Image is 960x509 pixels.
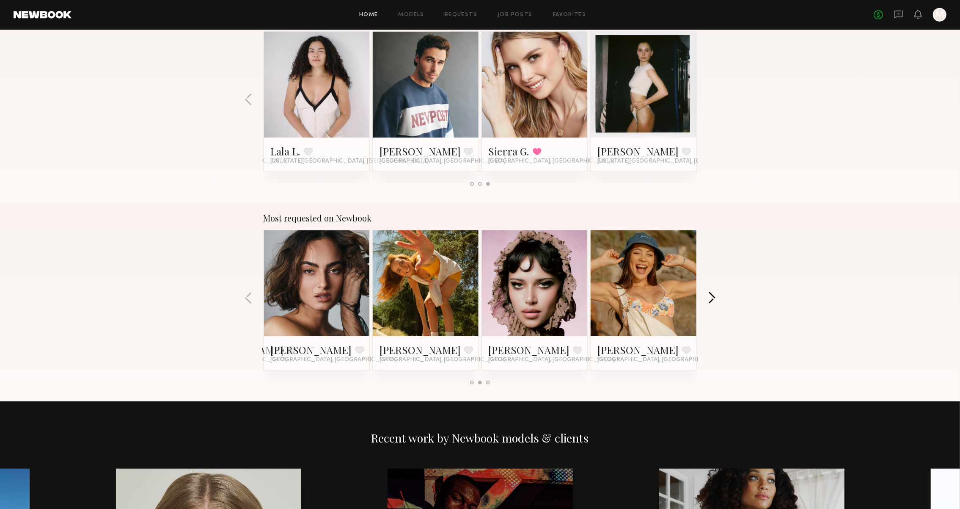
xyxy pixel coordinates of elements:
span: [GEOGRAPHIC_DATA], [GEOGRAPHIC_DATA] [597,357,723,363]
a: Sierra G. [489,144,529,158]
a: [PERSON_NAME] [489,343,570,357]
div: Most requested on Newbook [264,213,697,223]
a: [PERSON_NAME] [380,343,461,357]
span: [GEOGRAPHIC_DATA], [GEOGRAPHIC_DATA] [489,357,615,363]
a: [PERSON_NAME] [380,144,461,158]
span: [GEOGRAPHIC_DATA], [GEOGRAPHIC_DATA] [489,158,615,165]
span: [US_STATE][GEOGRAPHIC_DATA], [GEOGRAPHIC_DATA] [271,158,429,165]
a: [PERSON_NAME] [597,144,679,158]
a: Lala L. [271,144,300,158]
a: [PERSON_NAME] [597,343,679,357]
span: [US_STATE][GEOGRAPHIC_DATA], [GEOGRAPHIC_DATA] [597,158,756,165]
a: Models [399,12,424,18]
span: [GEOGRAPHIC_DATA], [GEOGRAPHIC_DATA] [380,158,506,165]
a: [PERSON_NAME] [271,343,352,357]
span: [GEOGRAPHIC_DATA], [GEOGRAPHIC_DATA] [380,357,506,363]
a: Job Posts [498,12,533,18]
a: Home [359,12,378,18]
a: M [933,8,946,22]
a: Favorites [553,12,586,18]
span: [GEOGRAPHIC_DATA], [GEOGRAPHIC_DATA] [271,357,397,363]
a: Requests [445,12,477,18]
